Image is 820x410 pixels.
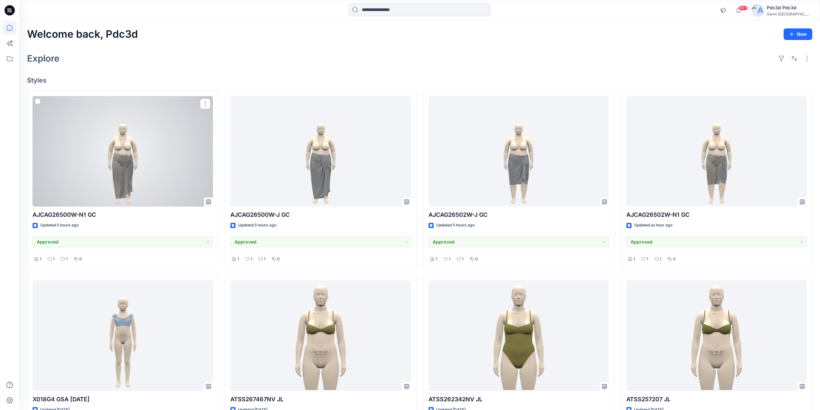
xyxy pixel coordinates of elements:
[429,395,609,404] p: ATSS262342NV JL
[673,256,676,263] p: 0
[40,222,79,229] p: Updated 5 hours ago
[230,96,411,207] a: AJCAG26500W-J GC
[33,96,213,207] a: AJCAG26500W-N1 GC
[33,395,213,404] p: X018G4 GSA [DATE]
[784,28,812,40] button: New
[27,76,812,84] h4: Styles
[53,256,54,263] p: 1
[475,256,478,263] p: 0
[626,210,807,219] p: AJCAG26502W-N1 GC
[634,222,672,229] p: Updated an hour ago
[230,395,411,404] p: ATSS267467NV JL
[237,256,239,263] p: 1
[277,256,280,263] p: 0
[462,256,464,263] p: 1
[767,12,812,16] div: Swim [GEOGRAPHIC_DATA]
[33,280,213,391] a: X018G4 GSA 2025.8.29
[626,395,807,404] p: ATSS257207 JL
[436,222,475,229] p: Updated 5 hours ago
[626,280,807,391] a: ATSS257207 JL
[66,256,68,263] p: 1
[429,96,609,207] a: AJCAG26502W-J GC
[238,222,276,229] p: Updated 5 hours ago
[626,96,807,207] a: AJCAG26502W-N1 GC
[230,280,411,391] a: ATSS267467NV JL
[27,53,60,64] h2: Explore
[33,210,213,219] p: AJCAG26500W-N1 GC
[27,28,138,40] h2: Welcome back, Pdc3d
[660,256,661,263] p: 1
[429,210,609,219] p: AJCAG26502W-J GC
[633,256,635,263] p: 1
[251,256,252,263] p: 1
[40,256,41,263] p: 1
[767,4,812,12] div: Pdc3d Pdc3d
[264,256,265,263] p: 1
[429,280,609,391] a: ATSS262342NV JL
[436,256,437,263] p: 1
[738,5,748,11] span: 99+
[79,256,82,263] p: 0
[449,256,450,263] p: 1
[230,210,411,219] p: AJCAG26500W-J GC
[751,4,764,17] img: avatar
[647,256,648,263] p: 1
